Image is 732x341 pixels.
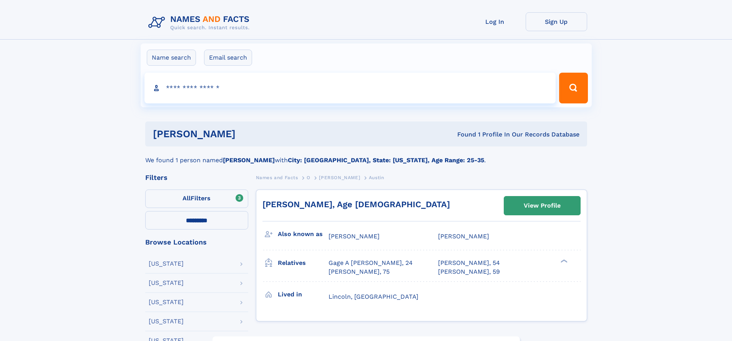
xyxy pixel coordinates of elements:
[144,73,556,103] input: search input
[307,175,310,180] span: O
[183,195,191,202] span: All
[319,173,360,182] a: [PERSON_NAME]
[464,12,526,31] a: Log In
[145,146,587,165] div: We found 1 person named with .
[149,299,184,305] div: [US_STATE]
[149,261,184,267] div: [US_STATE]
[329,293,418,300] span: Lincoln, [GEOGRAPHIC_DATA]
[524,197,561,215] div: View Profile
[329,233,380,240] span: [PERSON_NAME]
[278,288,329,301] h3: Lived in
[329,259,413,267] a: Gage A [PERSON_NAME], 24
[438,233,489,240] span: [PERSON_NAME]
[153,129,347,139] h1: [PERSON_NAME]
[262,200,450,209] a: [PERSON_NAME], Age [DEMOGRAPHIC_DATA]
[278,256,329,269] h3: Relatives
[204,50,252,66] label: Email search
[223,156,275,164] b: [PERSON_NAME]
[145,174,248,181] div: Filters
[369,175,384,180] span: Austin
[145,239,248,246] div: Browse Locations
[346,130,579,139] div: Found 1 Profile In Our Records Database
[504,196,580,215] a: View Profile
[288,156,484,164] b: City: [GEOGRAPHIC_DATA], State: [US_STATE], Age Range: 25-35
[307,173,310,182] a: O
[149,280,184,286] div: [US_STATE]
[559,73,588,103] button: Search Button
[256,173,298,182] a: Names and Facts
[438,268,500,276] a: [PERSON_NAME], 59
[559,259,568,264] div: ❯
[145,190,248,208] label: Filters
[145,12,256,33] img: Logo Names and Facts
[438,259,500,267] a: [PERSON_NAME], 54
[329,268,390,276] a: [PERSON_NAME], 75
[149,318,184,324] div: [US_STATE]
[319,175,360,180] span: [PERSON_NAME]
[278,228,329,241] h3: Also known as
[147,50,196,66] label: Name search
[526,12,587,31] a: Sign Up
